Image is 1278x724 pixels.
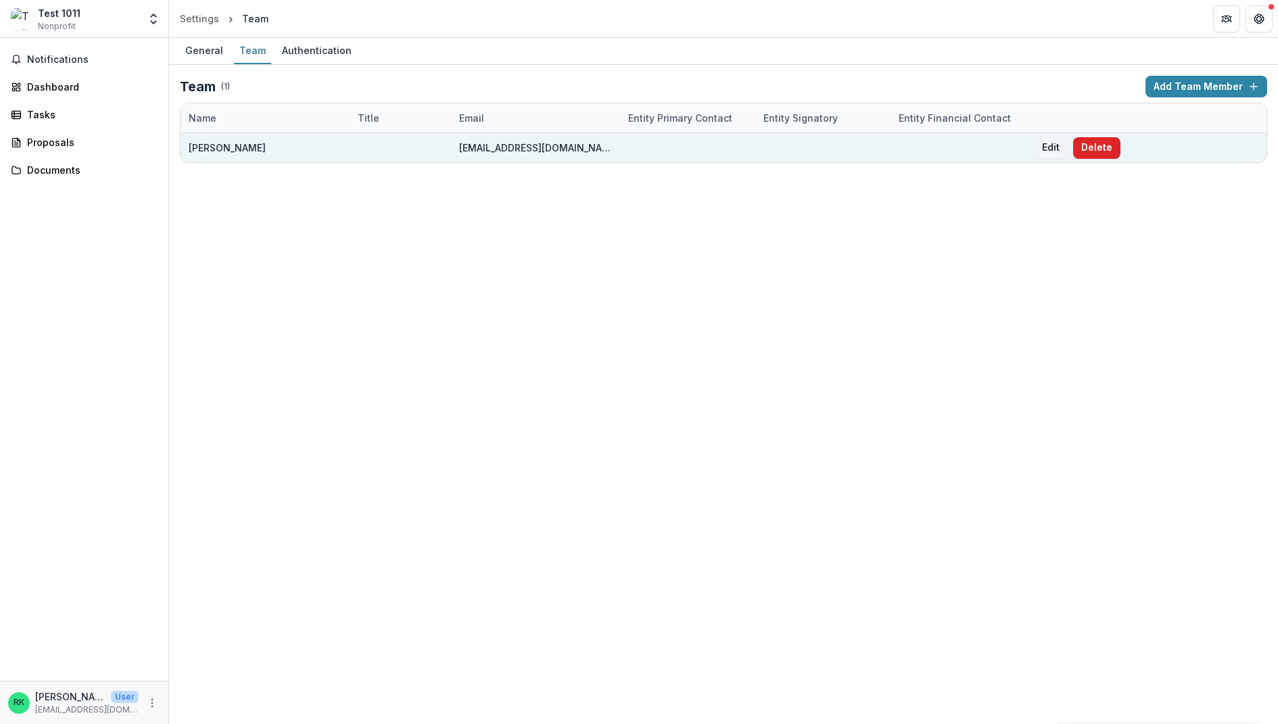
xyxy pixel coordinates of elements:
button: Notifications [5,49,163,70]
span: Notifications [27,54,158,66]
div: Dashboard [27,80,152,94]
div: Title [350,103,451,132]
p: [EMAIL_ADDRESS][DOMAIN_NAME] [35,704,139,716]
div: Authentication [277,41,357,60]
button: Edit [1034,137,1068,159]
div: Name [181,103,350,132]
span: Nonprofit [38,20,76,32]
button: Add Team Member [1145,76,1267,97]
div: Entity Financial Contact [891,111,1019,125]
div: Email [451,111,492,125]
a: Tasks [5,103,163,126]
div: Email [451,103,620,132]
a: Proposals [5,131,163,153]
div: Entity Primary Contact [620,103,755,132]
p: User [111,691,139,703]
div: [PERSON_NAME] [189,141,266,155]
button: Partners [1213,5,1240,32]
div: Proposals [27,135,152,149]
div: Title [350,111,387,125]
p: [PERSON_NAME] [35,690,105,704]
div: Team [242,11,268,26]
div: Test 1011 [38,6,80,20]
div: Name [181,111,224,125]
div: Entity Signatory [755,103,891,132]
div: Entity Financial Contact [891,103,1026,132]
button: Delete [1073,137,1120,159]
button: More [144,695,160,711]
a: Settings [174,9,224,28]
button: Get Help [1246,5,1273,32]
div: Entity Signatory [755,111,846,125]
div: [EMAIL_ADDRESS][DOMAIN_NAME] [459,141,612,155]
div: Entity Primary Contact [620,111,740,125]
a: Team [234,38,271,64]
a: Dashboard [5,76,163,98]
p: ( 1 ) [221,80,230,93]
div: Tasks [27,107,152,122]
a: Authentication [277,38,357,64]
a: General [180,38,229,64]
nav: breadcrumb [174,9,274,28]
div: Settings [180,11,219,26]
a: Documents [5,159,163,181]
button: Open entity switcher [144,5,163,32]
div: Team [234,41,271,60]
div: Raj Kumar [14,698,24,707]
img: Test 1011 [11,8,32,30]
div: General [180,41,229,60]
div: Documents [27,163,152,177]
h2: Team [180,78,216,95]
